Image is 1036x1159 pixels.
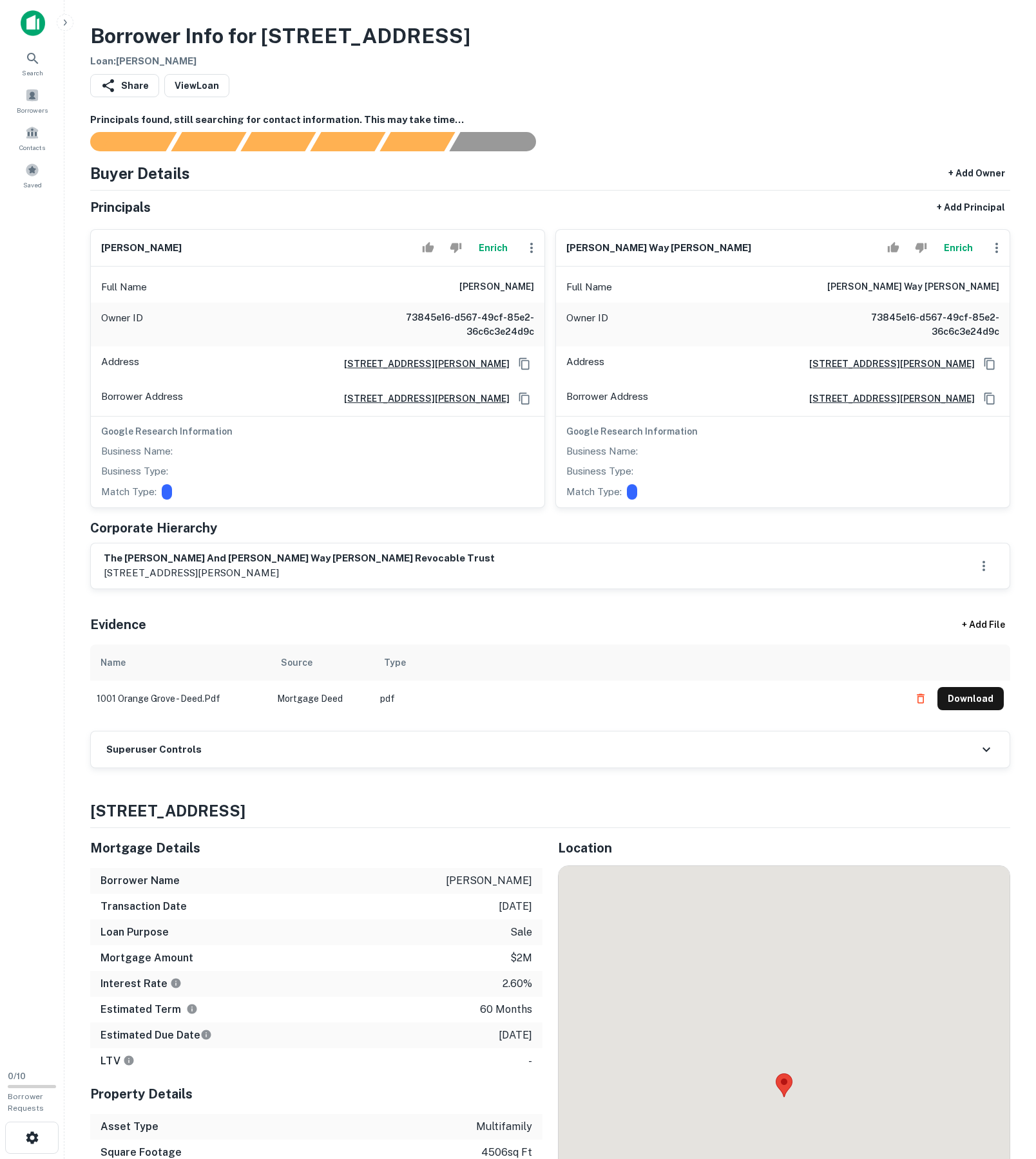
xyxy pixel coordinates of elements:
h6: Loan : [PERSON_NAME] [90,54,470,69]
div: Principals found, still searching for contact information. This may take time... [379,132,455,151]
p: - [528,1053,532,1069]
img: capitalize-icon.png [21,10,45,36]
th: Type [374,645,903,681]
h6: Asset Type [101,1119,158,1135]
td: Mortgage Deed [271,681,374,717]
iframe: Chat Widget [972,1056,1036,1118]
h6: [PERSON_NAME] way [PERSON_NAME] [827,279,999,295]
h6: Loan Purpose [101,925,169,940]
h6: [PERSON_NAME] way [PERSON_NAME] [566,241,751,256]
td: pdf [374,681,903,717]
span: Search [22,68,43,78]
th: Source [271,645,374,681]
h5: Property Details [90,1084,542,1104]
td: 1001 orange grove - deed.pdf [90,681,271,717]
button: Enrich [472,235,513,261]
h3: Borrower Info for [STREET_ADDRESS] [90,21,470,52]
a: Borrowers [4,83,61,118]
button: Accept [417,235,439,261]
svg: LTVs displayed on the website are for informational purposes only and may be reported incorrectly... [123,1055,135,1066]
a: [STREET_ADDRESS][PERSON_NAME] [799,357,975,371]
span: Borrowers [17,105,48,115]
h6: Mortgage Amount [101,950,193,966]
div: Type [384,655,406,670]
h5: Evidence [90,615,146,634]
svg: The interest rates displayed on the website are for informational purposes only and may be report... [170,977,182,989]
h6: Interest Rate [101,976,182,992]
p: [PERSON_NAME] [446,873,532,889]
span: Contacts [19,142,45,153]
div: + Add File [938,614,1028,637]
span: 0 / 10 [8,1071,26,1081]
div: Principals found, AI now looking for contact information... [310,132,385,151]
a: [STREET_ADDRESS][PERSON_NAME] [334,391,510,406]
p: 60 months [480,1002,532,1017]
button: Accept [882,235,905,261]
span: Borrower Requests [8,1092,44,1113]
h6: Google Research Information [101,424,534,438]
p: Address [101,354,139,373]
h6: LTV [101,1053,135,1069]
h6: Estimated Term [101,1002,198,1017]
h6: the [PERSON_NAME] and [PERSON_NAME] way [PERSON_NAME] revocable trust [104,551,495,566]
div: Source [281,655,312,670]
div: Sending borrower request to AI... [75,132,171,151]
button: Copy Address [980,389,999,408]
th: Name [90,645,271,681]
p: Full Name [101,279,147,295]
p: Address [566,354,604,373]
p: sale [510,925,532,940]
svg: Estimate is based on a standard schedule for this type of loan. [200,1029,212,1041]
button: Reject [910,235,932,261]
p: Owner ID [101,310,143,339]
h6: [PERSON_NAME] [459,279,534,295]
h6: [PERSON_NAME] [101,241,182,256]
h5: Mortgage Details [90,838,542,858]
button: Share [90,74,159,97]
button: Reject [445,235,467,261]
p: Business Type: [566,464,633,479]
span: Saved [23,180,42,190]
h6: Transaction Date [101,899,187,914]
p: Owner ID [566,310,608,339]
p: Borrower Address [101,389,183,408]
h6: Principals found, still searching for contact information. This may take time... [90,113,1010,127]
p: multifamily [476,1119,532,1135]
p: [DATE] [499,899,532,914]
button: Enrich [937,235,979,261]
div: Name [101,655,126,670]
p: 2.60% [503,976,532,992]
p: Business Type: [101,464,168,479]
div: Your request is received and processing... [171,132,246,151]
p: [DATE] [499,1028,532,1043]
h5: Corporate Hierarchy [90,518,217,538]
a: ViewLoan [164,74,229,97]
button: Copy Address [515,354,534,373]
h6: 73845e16-d567-49cf-85e2-36c6c3e24d9c [845,310,999,339]
button: Copy Address [980,354,999,373]
p: Match Type: [101,484,157,500]
p: $2m [510,950,532,966]
button: + Add Owner [943,162,1010,185]
h4: [STREET_ADDRESS] [90,799,1010,822]
div: AI fulfillment process complete. [450,132,552,151]
button: Download [937,687,1004,710]
a: Saved [4,158,61,193]
a: [STREET_ADDRESS][PERSON_NAME] [334,357,510,371]
p: Borrower Address [566,389,648,408]
svg: Term is based on a standard schedule for this type of loan. [186,1003,198,1015]
h5: Principals [90,198,151,217]
h5: Location [558,838,1010,858]
h6: Borrower Name [101,873,180,889]
p: Match Type: [566,484,622,500]
a: Contacts [4,120,61,155]
button: Copy Address [515,389,534,408]
a: Search [4,46,61,80]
